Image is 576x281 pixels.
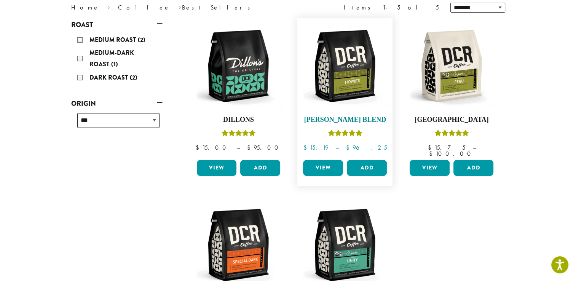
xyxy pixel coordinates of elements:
[335,144,338,152] span: –
[111,60,118,69] span: (1)
[408,22,495,110] img: DCR-12oz-FTO-Peru-Stock-scaled.png
[408,22,495,157] a: [GEOGRAPHIC_DATA]Rated 4.83 out of 5
[301,22,389,110] img: DCR-12oz-Howies-Stock-scaled.png
[71,97,163,110] a: Origin
[247,144,281,152] bdi: 95.00
[195,116,282,124] h4: Dillons
[89,48,134,69] span: Medium-Dark Roast
[328,129,362,140] div: Rated 4.67 out of 5
[138,35,145,44] span: (2)
[71,18,163,31] a: Roast
[303,144,328,152] bdi: 15.19
[408,116,495,124] h4: [GEOGRAPHIC_DATA]
[71,3,277,12] nav: Breadcrumb
[428,144,434,152] span: $
[247,144,253,152] span: $
[236,144,239,152] span: –
[240,160,280,176] button: Add
[410,160,450,176] a: View
[107,0,110,12] span: ›
[195,22,282,110] img: DCR-12oz-Dillons-Stock-scaled.png
[89,35,138,44] span: Medium Roast
[347,160,387,176] button: Add
[472,144,475,152] span: –
[197,160,237,176] a: View
[346,144,387,152] bdi: 96.25
[434,129,469,140] div: Rated 4.83 out of 5
[429,150,474,158] bdi: 100.00
[71,110,163,137] div: Origin
[301,22,389,157] a: [PERSON_NAME] BlendRated 4.67 out of 5
[195,22,282,157] a: DillonsRated 5.00 out of 5
[71,31,163,88] div: Roast
[346,144,352,152] span: $
[130,73,137,82] span: (2)
[71,3,99,11] a: Home
[118,3,170,11] a: Coffee
[344,3,439,12] div: Items 1-5 of 5
[195,144,229,152] bdi: 15.00
[429,150,436,158] span: $
[301,116,389,124] h4: [PERSON_NAME] Blend
[428,144,465,152] bdi: 15.75
[89,73,130,82] span: Dark Roast
[453,160,493,176] button: Add
[303,160,343,176] a: View
[195,144,202,152] span: $
[303,144,310,152] span: $
[179,0,181,12] span: ›
[221,129,255,140] div: Rated 5.00 out of 5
